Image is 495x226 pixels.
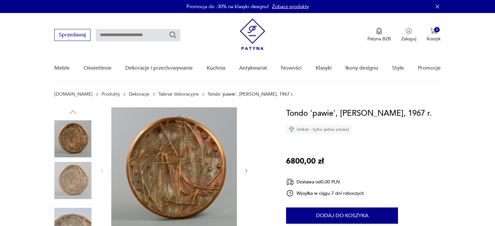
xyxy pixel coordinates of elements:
a: Sprzedawaj [54,33,90,38]
img: Zdjęcie produktu Tondo 'pawie', J. Hluchy, 1967 r. [54,120,91,157]
img: Ikona dostawy [286,178,294,186]
a: Zobacz produkty [272,3,309,10]
img: Ikona medalu [376,28,382,35]
a: Talerze dekoracyjne [158,92,199,97]
a: Ikona medaluPatyna B2B [367,28,391,42]
button: Patyna B2B [367,28,391,42]
p: Zaloguj [401,36,416,42]
button: Szukaj [169,31,177,39]
a: Meble [54,56,70,81]
a: Style [392,56,404,81]
p: 6800,00 zł [286,155,324,167]
a: Kuchnia [207,56,225,81]
a: Ikony designu [345,56,378,81]
button: Dodaj do koszyka [286,207,398,224]
button: 0Koszyk [427,28,441,42]
a: Dekoracje i przechowywanie [125,56,193,81]
a: Oświetlenie [84,56,112,81]
button: Zaloguj [401,28,416,42]
p: Patyna B2B [367,36,391,42]
div: 0 [434,27,440,33]
div: Wysyłka w ciągu 7 dni roboczych [286,189,364,197]
a: Klasyki [316,56,332,81]
a: Antykwariat [239,56,267,81]
div: Unikat - tylko jedna sztuka! [286,125,352,134]
p: Tondo 'pawie', [PERSON_NAME], 1967 r. [208,92,294,97]
button: Sprzedawaj [54,29,90,41]
a: Dekoracje [129,92,149,97]
p: Koszyk [427,36,441,42]
p: Promocja do -30% na klasyki designu! [186,3,269,10]
img: Patyna - sklep z meblami i dekoracjami vintage [240,19,265,50]
a: Nowości [281,56,302,81]
a: Promocje [418,56,441,81]
div: Dostawa od 0,00 PLN [286,178,364,186]
img: Ikona diamentu [289,126,295,132]
h1: Tondo 'pawie', [PERSON_NAME], 1967 r. [286,107,432,120]
a: Produkty [102,92,120,97]
img: Ikonka użytkownika [406,28,412,34]
a: [DOMAIN_NAME] [54,92,92,97]
img: Zdjęcie produktu Tondo 'pawie', J. Hluchy, 1967 r. [54,162,91,199]
img: Ikona koszyka [430,28,437,34]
